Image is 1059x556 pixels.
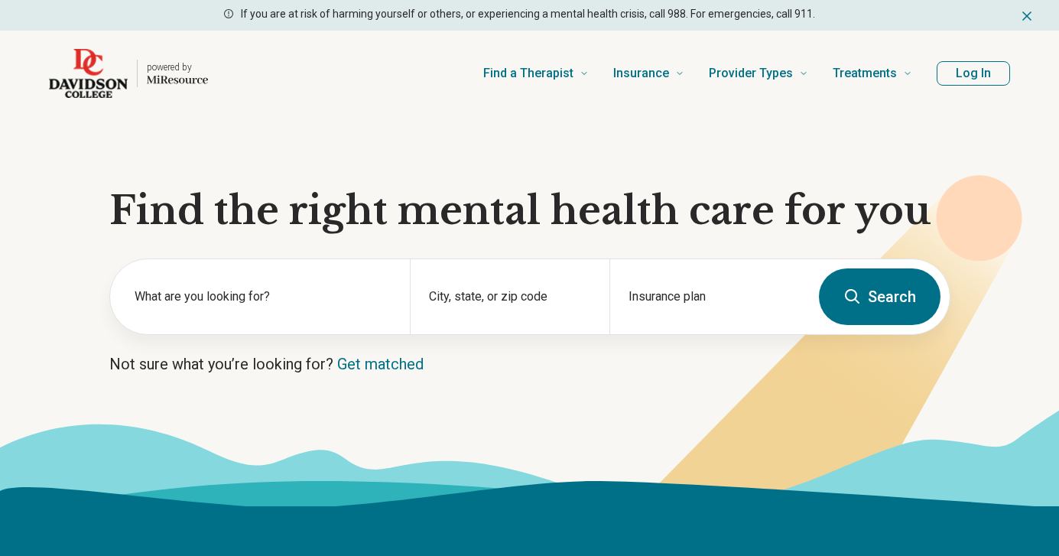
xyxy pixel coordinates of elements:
[1019,6,1035,24] button: Dismiss
[833,43,912,104] a: Treatments
[147,61,208,73] p: powered by
[109,353,950,375] p: Not sure what you’re looking for?
[337,355,424,373] a: Get matched
[241,6,815,22] p: If you are at risk of harming yourself or others, or experiencing a mental health crisis, call 98...
[937,61,1010,86] button: Log In
[709,43,808,104] a: Provider Types
[709,63,793,84] span: Provider Types
[819,268,940,325] button: Search
[613,43,684,104] a: Insurance
[483,63,573,84] span: Find a Therapist
[109,188,950,234] h1: Find the right mental health care for you
[833,63,897,84] span: Treatments
[49,49,208,98] a: Home page
[483,43,589,104] a: Find a Therapist
[135,288,391,306] label: What are you looking for?
[613,63,669,84] span: Insurance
